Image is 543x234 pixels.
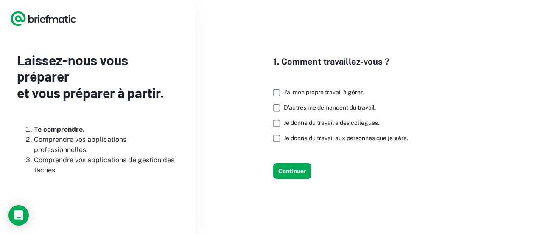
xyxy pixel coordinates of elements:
[34,135,126,154] font: Comprendre vos applications professionnelles.
[10,10,76,27] a: Logo
[34,156,174,174] font: Comprendre vos applications de gestion des tâches.
[284,135,408,141] font: Je donne du travail aux personnes que je gère.
[284,104,376,111] font: D'autres me demandent du travail.
[34,125,84,133] font: Te comprendre.
[273,56,389,67] font: 1. Comment travaillez-vous ?
[17,52,128,84] font: Laissez-nous vous préparer
[278,168,306,175] font: Continuer
[17,85,164,101] font: et vous préparer à partir.
[8,205,29,226] div: Charger le chat
[273,163,311,179] button: Continuer
[284,119,379,126] font: Je donne du travail à des collègues.
[284,89,364,96] font: J'ai mon propre travail à gérer.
